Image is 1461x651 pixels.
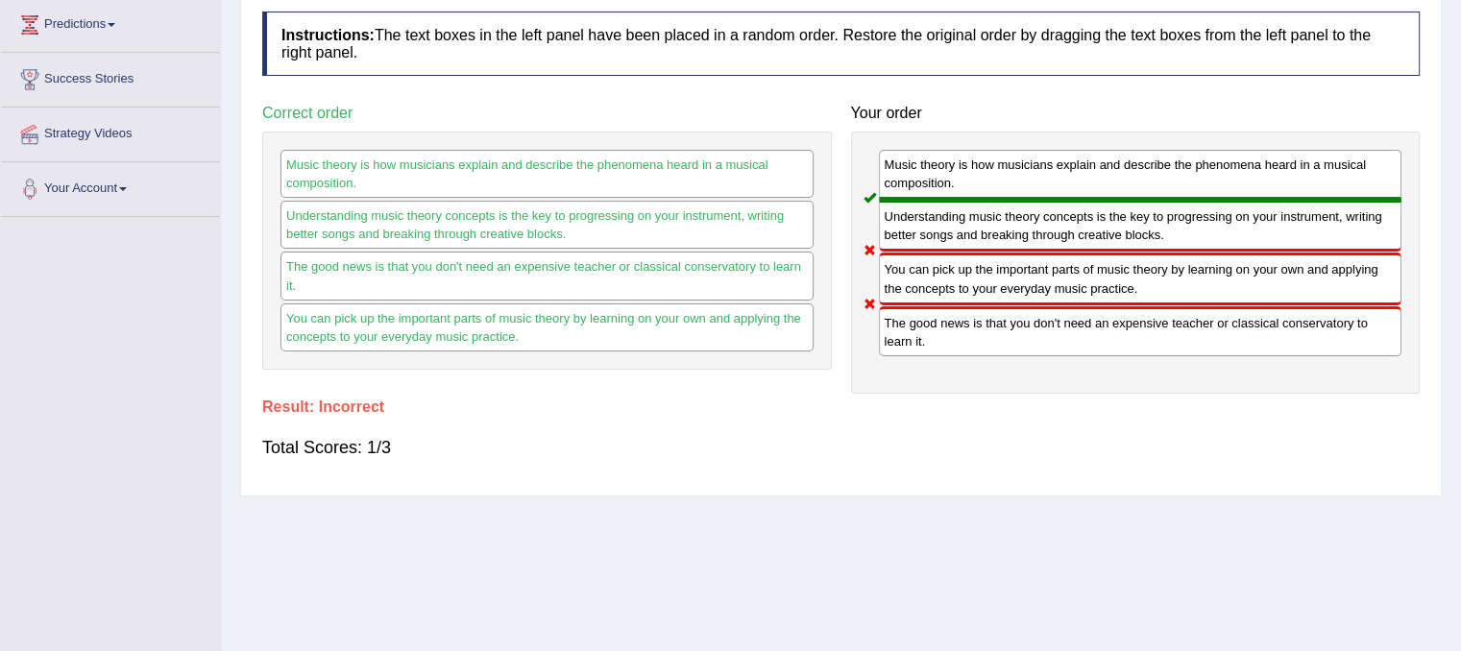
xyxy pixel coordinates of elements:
[1,53,220,101] a: Success Stories
[1,108,220,156] a: Strategy Videos
[879,200,1402,252] div: Understanding music theory concepts is the key to progressing on your instrument, writing better ...
[851,105,1421,122] h4: Your order
[280,201,814,249] div: Understanding music theory concepts is the key to progressing on your instrument, writing better ...
[262,424,1420,470] div: Total Scores: 1/3
[879,150,1402,200] div: Music theory is how musicians explain and describe the phenomena heard in a musical composition.
[262,398,1420,416] h4: Result:
[281,27,375,43] b: Instructions:
[879,306,1402,356] div: The good news is that you don't need an expensive teacher or classical conservatory to learn it.
[280,303,814,351] div: You can pick up the important parts of music theory by learning on your own and applying the conc...
[1,162,220,210] a: Your Account
[280,150,814,198] div: Music theory is how musicians explain and describe the phenomena heard in a musical composition.
[280,252,814,300] div: The good news is that you don't need an expensive teacher or classical conservatory to learn it.
[879,253,1402,304] div: You can pick up the important parts of music theory by learning on your own and applying the conc...
[262,12,1420,76] h4: The text boxes in the left panel have been placed in a random order. Restore the original order b...
[262,105,832,122] h4: Correct order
